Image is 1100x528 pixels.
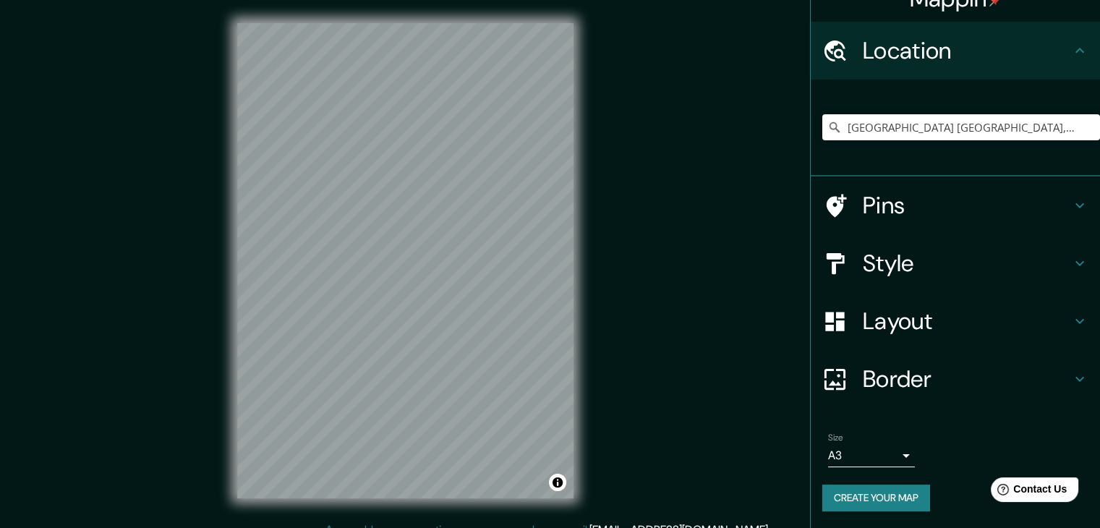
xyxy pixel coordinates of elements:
button: Create your map [822,485,930,511]
h4: Border [863,365,1071,393]
canvas: Map [237,23,574,498]
h4: Location [863,36,1071,65]
input: Pick your city or area [822,114,1100,140]
div: Style [811,234,1100,292]
div: Border [811,350,1100,408]
div: A3 [828,444,915,467]
div: Location [811,22,1100,80]
button: Toggle attribution [549,474,566,491]
h4: Layout [863,307,1071,336]
h4: Style [863,249,1071,278]
h4: Pins [863,191,1071,220]
div: Pins [811,176,1100,234]
div: Layout [811,292,1100,350]
iframe: Help widget launcher [971,472,1084,512]
label: Size [828,432,843,444]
